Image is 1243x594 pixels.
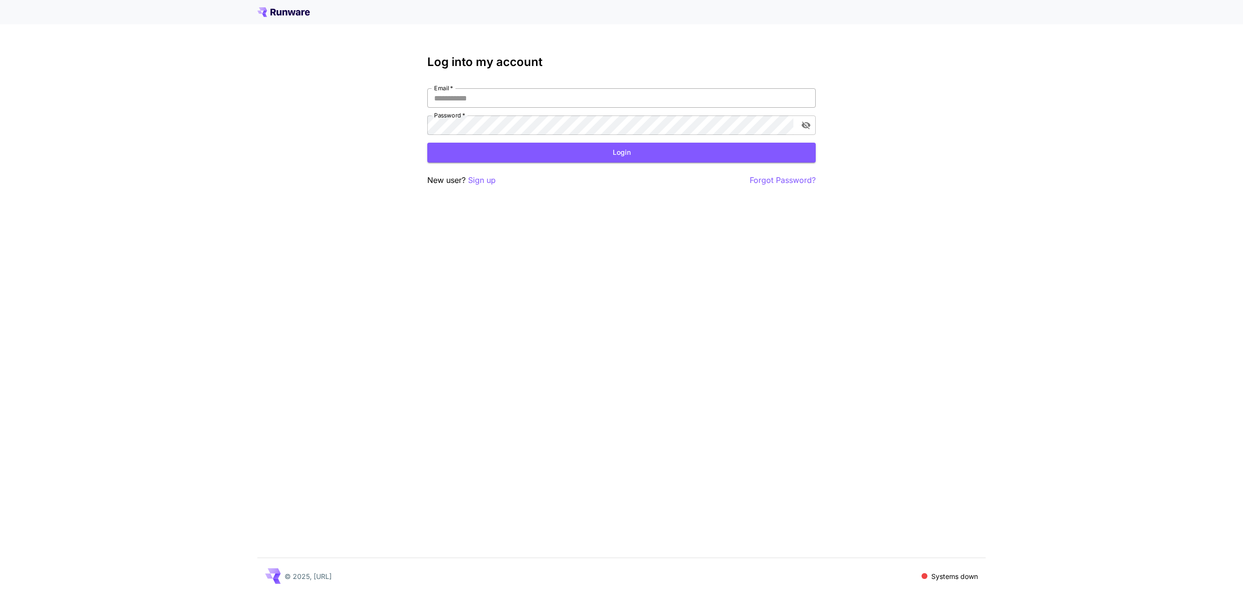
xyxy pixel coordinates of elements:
p: Systems down [931,571,978,581]
button: Forgot Password? [750,174,816,186]
h3: Log into my account [427,55,816,69]
p: © 2025, [URL] [285,571,332,581]
button: Sign up [468,174,496,186]
label: Password [434,111,465,119]
label: Email [434,84,453,92]
button: Login [427,143,816,163]
button: toggle password visibility [797,116,815,134]
p: New user? [427,174,496,186]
